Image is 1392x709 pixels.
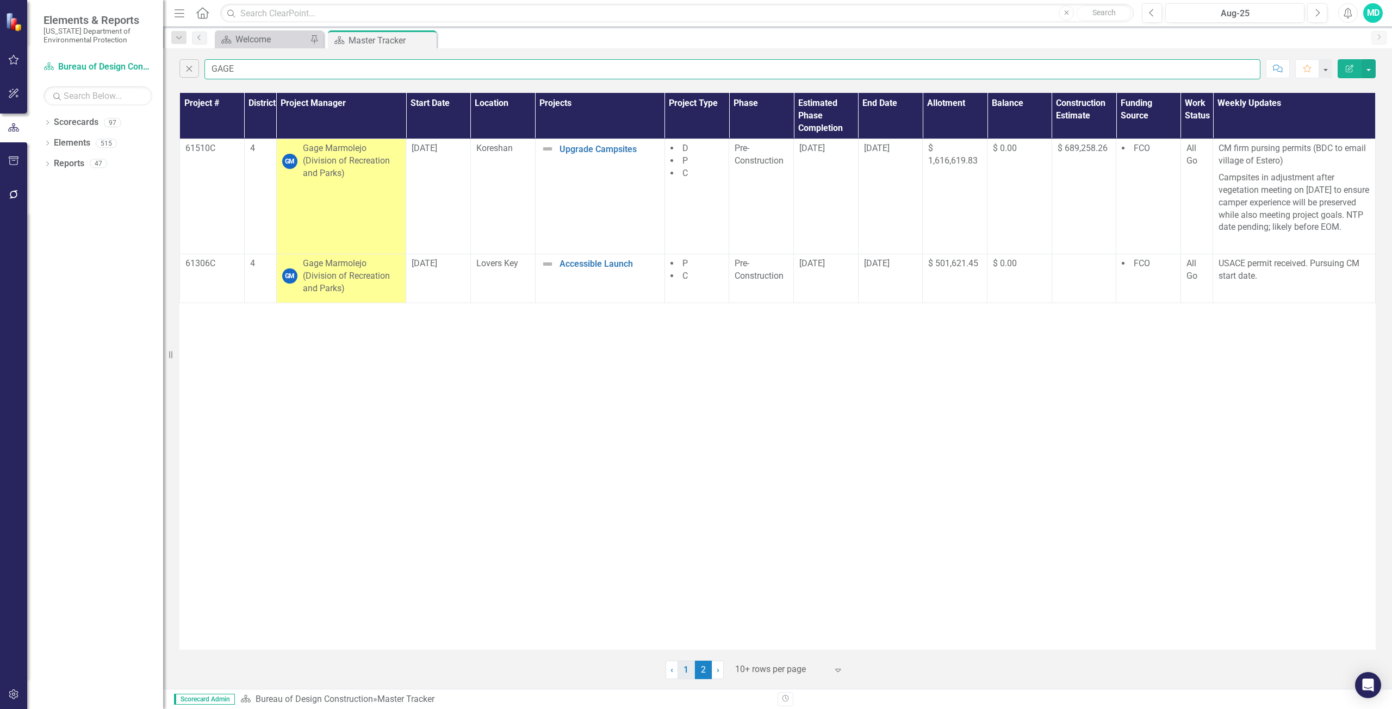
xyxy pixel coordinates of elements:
span: $ 1,616,619.83 [928,143,978,166]
span: [DATE] [799,258,825,268]
a: Elements [54,137,90,149]
span: C [682,271,688,281]
span: P [682,258,688,268]
div: Master Tracker [349,34,434,47]
p: CM firm pursing permits (BDC to email village of Estero) [1219,142,1370,170]
td: Double-Click to Edit [470,139,535,254]
a: 1 [678,661,695,679]
td: Double-Click to Edit [858,139,923,254]
td: Double-Click to Edit [276,139,406,254]
span: Pre-Construction [735,143,784,166]
div: Open Intercom Messenger [1355,672,1381,698]
td: Double-Click to Edit [1052,254,1116,303]
td: Double-Click to Edit [858,254,923,303]
span: $ 0.00 [993,258,1017,268]
p: 61306C [185,258,239,270]
span: [DATE] [864,258,890,268]
div: 47 [90,159,107,168]
span: [DATE] [412,258,437,268]
span: [DATE] [799,143,825,153]
span: 4 [250,143,255,153]
a: Accessible Launch [560,259,659,269]
div: 515 [96,139,117,148]
span: C [682,168,688,178]
input: Search ClearPoint... [220,4,1134,23]
td: Double-Click to Edit [794,139,859,254]
span: FCO [1134,258,1150,268]
td: Double-Click to Edit [1052,139,1116,254]
img: Not Defined [541,258,554,271]
td: Double-Click to Edit [244,139,276,254]
span: Lovers Key [476,258,518,268]
p: 61510C [185,142,239,155]
span: Elements & Reports [43,14,152,27]
td: Double-Click to Edit [244,254,276,303]
p: Campsites in adjustment after vegetation meeting on [DATE] to ensure camper experience will be pr... [1219,170,1370,236]
div: Master Tracker [377,694,434,704]
button: Aug-25 [1165,3,1304,23]
a: Welcome [217,33,307,46]
span: FCO [1134,143,1150,153]
span: Koreshan [476,143,513,153]
button: Search [1077,5,1131,21]
td: Double-Click to Edit [1116,139,1181,254]
input: Search Below... [43,86,152,105]
div: » [240,693,769,706]
div: GM [282,154,297,169]
div: GM [282,268,297,284]
td: Double-Click to Edit [1180,254,1213,303]
td: Double-Click to Edit [1213,254,1376,303]
span: All Go [1186,258,1197,281]
span: 2 [695,661,712,679]
td: Double-Click to Edit [923,254,987,303]
span: $ 501,621.45 [928,258,978,268]
td: Double-Click to Edit [729,139,794,254]
td: Double-Click to Edit [470,254,535,303]
td: Double-Click to Edit [1213,139,1376,254]
p: USACE permit received. Pursuing CM start date. [1219,258,1370,285]
td: Double-Click to Edit Right Click for Context Menu [535,139,664,254]
span: All Go [1186,143,1197,166]
div: Welcome [235,33,307,46]
td: Double-Click to Edit [406,254,471,303]
input: Find in Master Tracker (External)... [204,59,1260,79]
td: Double-Click to Edit [664,139,729,254]
span: Search [1092,8,1116,17]
span: Scorecard Admin [174,694,235,705]
div: 97 [104,118,121,127]
td: Double-Click to Edit [664,254,729,303]
img: ClearPoint Strategy [5,12,24,32]
a: Scorecards [54,116,98,129]
td: Double-Click to Edit [987,254,1052,303]
div: Aug-25 [1169,7,1301,20]
span: $ 689,258.26 [1058,143,1108,153]
td: Double-Click to Edit [1116,254,1181,303]
a: Upgrade Campsites [560,145,659,154]
td: Double-Click to Edit [276,254,406,303]
img: Not Defined [541,142,554,155]
td: Double-Click to Edit [406,139,471,254]
span: $ 0.00 [993,143,1017,153]
span: ‹ [670,664,673,675]
small: [US_STATE] Department of Environmental Protection [43,27,152,45]
td: Double-Click to Edit [729,254,794,303]
td: Double-Click to Edit [987,139,1052,254]
span: Pre-Construction [735,258,784,281]
span: 4 [250,258,255,268]
td: Double-Click to Edit [1180,139,1213,254]
div: Gage Marmolejo (Division of Recreation and Parks) [303,258,400,295]
span: D [682,143,688,153]
td: Double-Click to Edit [794,254,859,303]
a: Reports [54,158,84,170]
span: [DATE] [412,143,437,153]
a: Bureau of Design Construction [256,694,373,704]
td: Double-Click to Edit [923,139,987,254]
td: Double-Click to Edit [180,254,245,303]
a: Bureau of Design Construction [43,61,152,73]
span: › [717,664,719,675]
div: Gage Marmolejo (Division of Recreation and Parks) [303,142,400,180]
span: [DATE] [864,143,890,153]
button: MD [1363,3,1383,23]
td: Double-Click to Edit [180,139,245,254]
